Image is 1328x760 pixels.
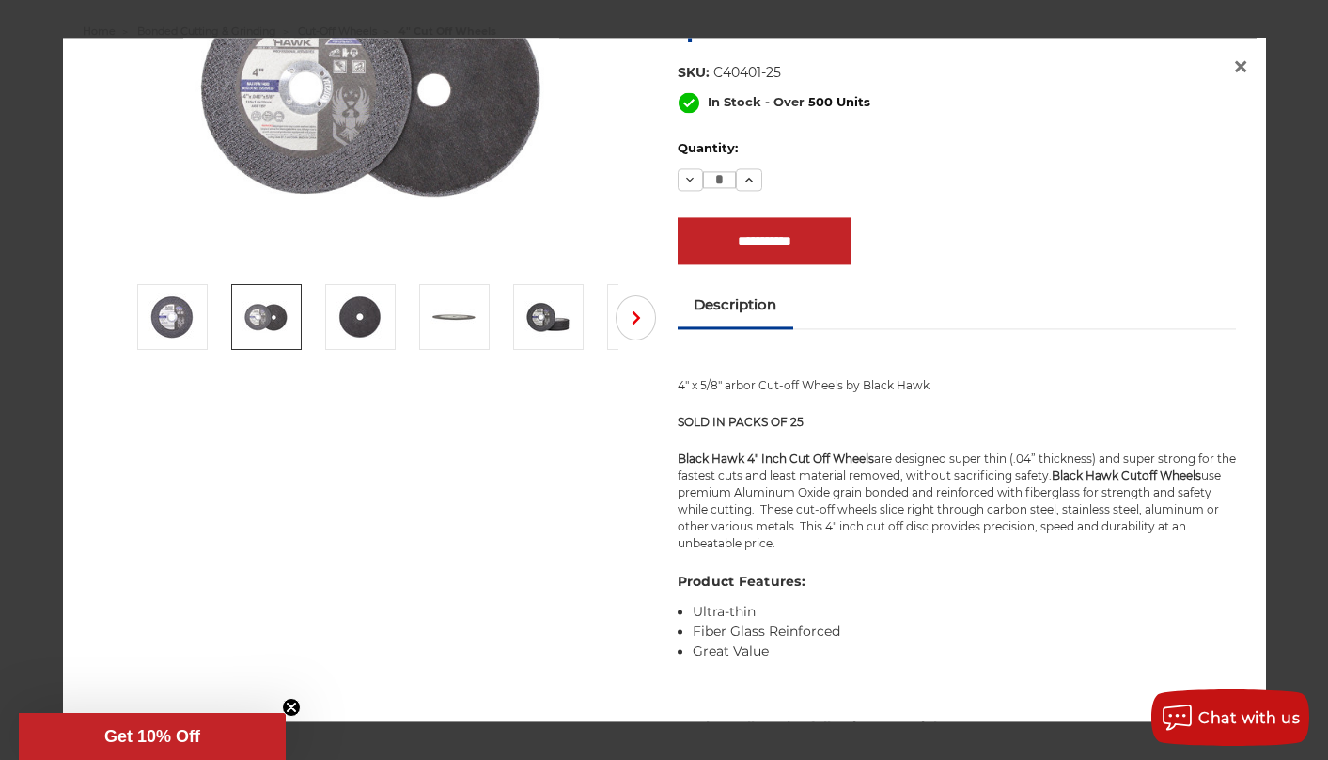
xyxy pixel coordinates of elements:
li: Great Value [693,641,1236,661]
strong: Black Hawk 4" Inch Cut Off Wheels [678,451,874,466]
li: Ultra-thin [693,602,1236,622]
a: Close [1226,52,1256,82]
img: ultra thin cut off wheel [430,294,477,341]
img: 4 inch thin cut off wheel [242,294,289,341]
span: - Over [765,94,805,109]
li: Fiber Glass Reinforced [693,622,1236,641]
p: are designed super thin (.04” thickness) and super strong for the fastest cuts and least material... [678,451,1237,552]
dt: SKU: [678,63,710,83]
button: Next [616,295,656,340]
strong: Black Hawk Cutoff Wheels [1052,468,1201,483]
strong: SOLD IN PACKS OF 25 [678,415,804,429]
label: Quantity: [678,140,1237,159]
button: Close teaser [282,698,301,717]
h4: Works well on the following Materials: [678,718,1237,737]
div: Get 10% OffClose teaser [19,713,286,760]
dd: C40401-25 [713,63,781,83]
span: 500 [808,94,833,109]
span: In Stock [708,94,761,109]
span: Get 10% Off [104,727,200,746]
span: Chat with us [1198,709,1300,727]
img: 4 inch cut off wheel for angle grinder [148,294,195,341]
a: Description [678,285,794,326]
p: 4" x 5/8" arbor Cut-off Wheels by Black Hawk [678,377,1237,394]
span: × [1232,48,1249,85]
button: Chat with us [1151,689,1309,746]
img: 25 pack of 4 inch cut off wheels [524,294,571,341]
span: Units [836,94,870,109]
img: 4 inch cutting disc [336,294,383,341]
h4: Product Features: [678,572,1237,592]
